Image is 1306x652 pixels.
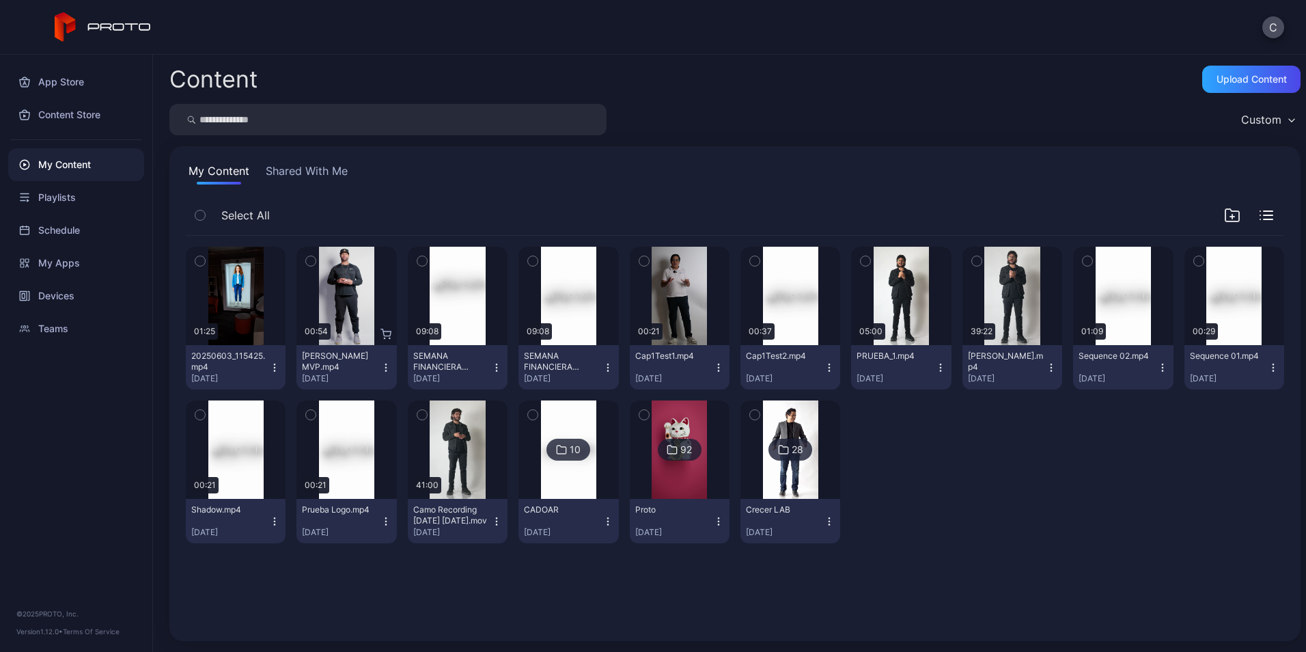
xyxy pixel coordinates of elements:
[413,504,488,526] div: Camo Recording 2024-12-05 18-09-26.mov
[408,345,508,390] button: SEMANA FINANCIERA 4K_2.mp4[DATE]
[1190,373,1268,384] div: [DATE]
[635,373,713,384] div: [DATE]
[8,181,144,214] a: Playlists
[16,627,63,636] span: Version 1.12.0 •
[16,608,136,619] div: © 2025 PROTO, Inc.
[968,373,1046,384] div: [DATE]
[1190,351,1265,362] div: Sequence 01.mp4
[302,351,377,372] div: Albert Pujols MVP.mp4
[851,345,951,390] button: PRUEBA_1.mp4[DATE]
[8,247,144,280] a: My Apps
[635,504,710,515] div: Proto
[413,351,488,372] div: SEMANA FINANCIERA 4K_2.mp4
[518,499,618,543] button: CADOAR[DATE]
[792,444,803,456] div: 28
[8,98,144,131] a: Content Store
[413,527,491,538] div: [DATE]
[1234,104,1301,135] button: Custom
[186,163,252,185] button: My Content
[740,499,840,543] button: Crecer LAB[DATE]
[968,351,1043,372] div: Eric Jimenez.mp4
[524,351,599,372] div: SEMANA FINANCIERA 4K.mp4
[1073,345,1173,390] button: Sequence 02.mp4[DATE]
[413,373,491,384] div: [DATE]
[524,373,602,384] div: [DATE]
[221,207,270,223] span: Select All
[263,163,350,185] button: Shared With Me
[746,504,821,515] div: Crecer LAB
[8,312,144,345] a: Teams
[302,373,380,384] div: [DATE]
[630,499,730,543] button: Proto[DATE]
[296,499,396,543] button: Prueba Logo.mp4[DATE]
[630,345,730,390] button: Cap1Test1.mp4[DATE]
[8,280,144,312] a: Devices
[408,499,508,543] button: Camo Recording [DATE] [DATE].mov[DATE]
[746,527,824,538] div: [DATE]
[635,351,710,362] div: Cap1Test1.mp4
[570,444,581,456] div: 10
[296,345,396,390] button: [PERSON_NAME] MVP.mp4[DATE]
[186,499,286,543] button: Shadow.mp4[DATE]
[524,504,599,515] div: CADOAR
[186,345,286,390] button: 20250603_115425.mp4[DATE]
[1184,345,1284,390] button: Sequence 01.mp4[DATE]
[518,345,618,390] button: SEMANA FINANCIERA 4K.mp4[DATE]
[680,444,692,456] div: 92
[524,527,602,538] div: [DATE]
[8,66,144,98] a: App Store
[8,214,144,247] a: Schedule
[857,351,932,362] div: PRUEBA_1.mp4
[740,345,840,390] button: Cap1Test2.mp4[DATE]
[746,373,824,384] div: [DATE]
[635,527,713,538] div: [DATE]
[1262,16,1284,38] button: C
[191,527,269,538] div: [DATE]
[302,504,377,515] div: Prueba Logo.mp4
[1079,351,1154,362] div: Sequence 02.mp4
[1241,113,1281,126] div: Custom
[191,504,266,515] div: Shadow.mp4
[962,345,1062,390] button: [PERSON_NAME].mp4[DATE]
[857,373,934,384] div: [DATE]
[169,68,258,91] div: Content
[8,148,144,181] a: My Content
[191,373,269,384] div: [DATE]
[746,351,821,362] div: Cap1Test2.mp4
[191,351,266,372] div: 20250603_115425.mp4
[63,627,120,636] a: Terms Of Service
[1217,74,1287,85] div: Upload Content
[302,527,380,538] div: [DATE]
[1202,66,1301,93] button: Upload Content
[1079,373,1156,384] div: [DATE]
